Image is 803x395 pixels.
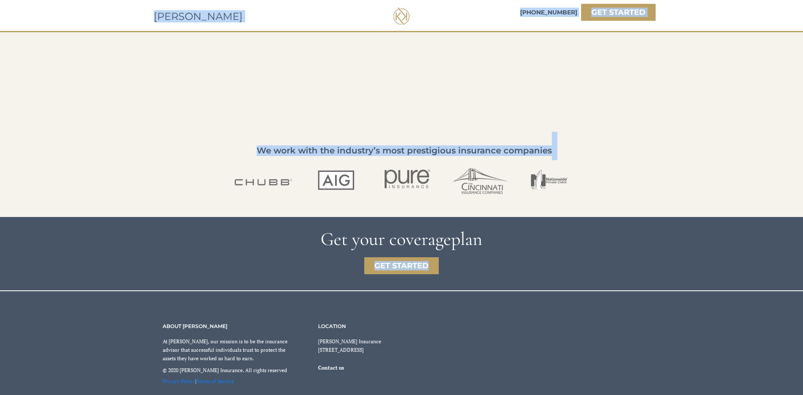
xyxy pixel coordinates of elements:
strong: GET STARTED [374,261,429,270]
a: Contact us [318,364,344,371]
span: plan [451,228,482,250]
strong: GET STARTED [591,8,645,17]
span: [PHONE_NUMBER] [520,8,577,16]
a: Terms of Service [197,378,234,384]
span: [PERSON_NAME] Insurance [STREET_ADDRESS] [318,338,381,353]
span: | [163,378,236,384]
a: GET STARTED [364,257,439,274]
span: Get your coverage [321,228,451,250]
span: LOCATION [318,323,346,329]
span: ABOUT [PERSON_NAME] [163,323,227,329]
span: At [PERSON_NAME], our mission is to be the insurance advisor that successful individuals trust to... [163,338,288,362]
a: Privacy Policy [163,378,195,384]
span: [PERSON_NAME] [154,10,243,22]
span: We work with the industry’s most prestigious insurance companies [257,145,552,156]
span: © 2020 [PERSON_NAME] Insurance. All rights reserved [163,367,287,373]
a: GET STARTED [581,4,656,21]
